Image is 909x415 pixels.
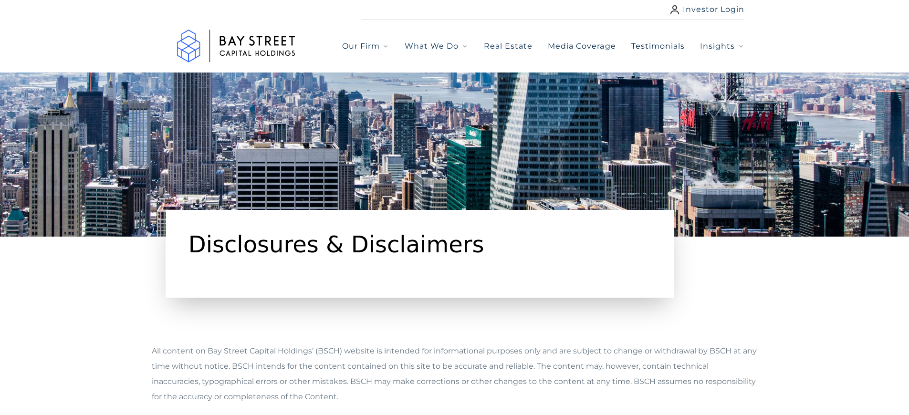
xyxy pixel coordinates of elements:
span: Insights [700,41,735,52]
img: user icon [670,5,679,14]
a: Go to home page [165,20,308,73]
a: Testimonials [631,41,685,52]
a: Investor Login [670,4,745,15]
button: What We Do [405,41,468,52]
span: Our Firm [342,41,380,52]
button: Our Firm [342,41,389,52]
a: Real Estate [484,41,533,52]
img: Logo [165,20,308,73]
button: Insights [700,41,744,52]
span: What We Do [405,41,459,52]
span: Disclosures & Disclaimers [188,231,484,258]
div: All content on Bay Street Capital Holdings’ (BSCH) website is intended for informational purposes... [152,343,757,405]
a: Media Coverage [548,41,616,52]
